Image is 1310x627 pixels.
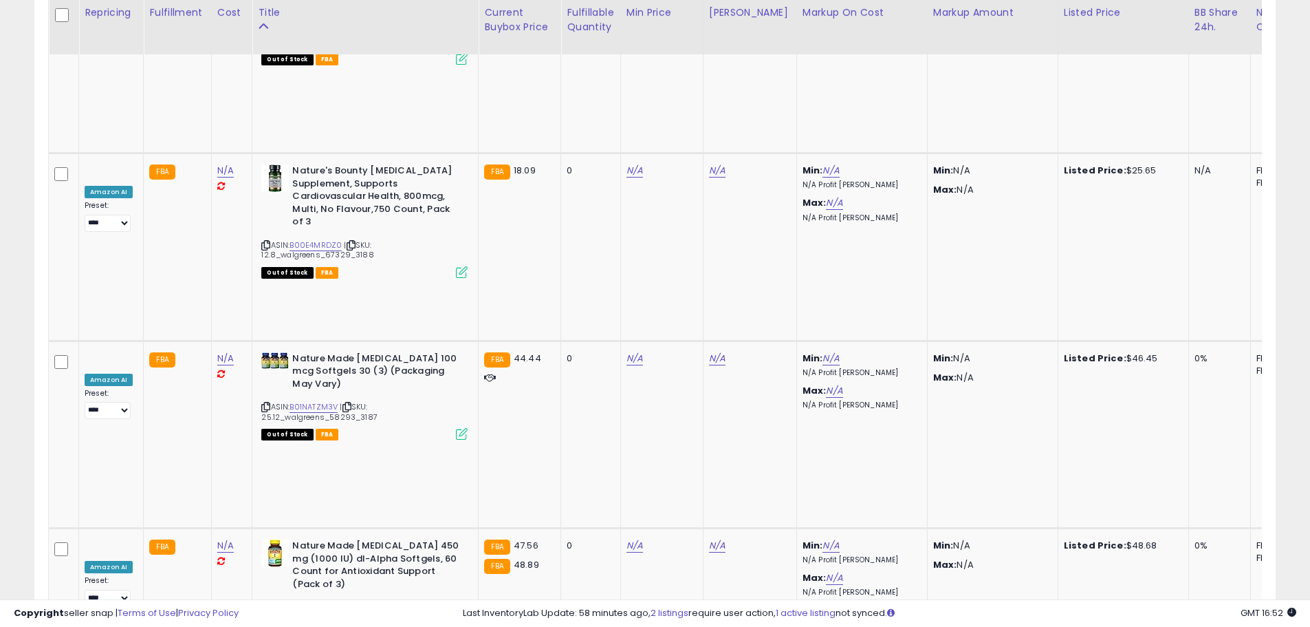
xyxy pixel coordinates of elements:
[709,352,725,365] a: N/A
[803,555,917,565] p: N/A Profit [PERSON_NAME]
[484,164,510,180] small: FBA
[933,372,1047,384] p: N/A
[1064,539,1126,552] b: Listed Price:
[217,539,234,553] a: N/A
[1064,352,1178,365] div: $46.45
[1256,552,1302,564] div: FBM: n/a
[803,368,917,378] p: N/A Profit [PERSON_NAME]
[514,164,536,177] span: 18.09
[85,186,133,198] div: Amazon AI
[626,164,643,178] a: N/A
[463,607,1296,620] div: Last InventoryLab Update: 58 minutes ago, require user action, not synced.
[261,352,289,369] img: 510nUp86PGL._SL40_.jpg
[217,352,234,365] a: N/A
[514,539,538,552] span: 47.56
[803,384,827,397] b: Max:
[261,352,468,439] div: ASIN:
[217,164,234,178] a: N/A
[1256,540,1302,552] div: FBA: n/a
[1256,365,1302,377] div: FBM: n/a
[709,164,725,178] a: N/A
[803,401,917,410] p: N/A Profit [PERSON_NAME]
[567,164,609,177] div: 0
[626,539,643,553] a: N/A
[933,558,957,571] strong: Max:
[822,539,839,553] a: N/A
[484,559,510,574] small: FBA
[514,558,539,571] span: 48.89
[85,389,133,420] div: Preset:
[826,384,842,398] a: N/A
[1064,164,1126,177] b: Listed Price:
[567,540,609,552] div: 0
[484,352,510,368] small: FBA
[261,54,313,65] span: All listings that are currently out of stock and unavailable for purchase on Amazon
[261,164,289,192] img: 41TTB2yeMTL._SL40_.jpg
[1256,177,1302,189] div: FBM: n/a
[514,352,541,365] span: 44.44
[290,240,342,251] a: B00E4MRDZ0
[776,606,836,619] a: 1 active listing
[85,576,133,607] div: Preset:
[933,352,954,365] strong: Min:
[118,606,176,619] a: Terms of Use
[1064,6,1183,20] div: Listed Price
[292,352,459,394] b: Nature Made [MEDICAL_DATA] 100 mcg Softgels 30 (3) (Packaging May Vary)
[261,540,289,567] img: 41eGiZVuO5L._SL40_.jpg
[316,54,339,65] span: FBA
[803,213,917,223] p: N/A Profit [PERSON_NAME]
[1256,164,1302,177] div: FBA: n/a
[14,606,64,619] strong: Copyright
[261,164,468,277] div: ASIN:
[803,164,823,177] b: Min:
[933,184,1047,196] p: N/A
[933,352,1047,365] p: N/A
[626,6,697,20] div: Min Price
[1194,540,1240,552] div: 0%
[178,606,239,619] a: Privacy Policy
[651,606,688,619] a: 2 listings
[261,267,313,279] span: All listings that are currently out of stock and unavailable for purchase on Amazon
[1064,352,1126,365] b: Listed Price:
[149,352,175,368] small: FBA
[567,6,614,34] div: Fulfillable Quantity
[149,164,175,180] small: FBA
[933,164,954,177] strong: Min:
[85,374,133,386] div: Amazon AI
[567,352,609,365] div: 0
[292,164,459,232] b: Nature's Bounty [MEDICAL_DATA] Supplement, Supports Cardiovascular Health, 800mcg, Multi, No Flav...
[1194,352,1240,365] div: 0%
[822,352,839,365] a: N/A
[803,571,827,584] b: Max:
[803,539,823,552] b: Min:
[290,401,338,413] a: B01NATZM3V
[1241,606,1296,619] span: 2025-10-9 16:52 GMT
[803,196,827,209] b: Max:
[709,539,725,553] a: N/A
[149,540,175,555] small: FBA
[261,401,377,422] span: | SKU: 25.12_walgreens_58293_3187
[85,201,133,232] div: Preset:
[933,540,1047,552] p: N/A
[484,6,555,34] div: Current Buybox Price
[803,352,823,365] b: Min:
[1256,6,1307,34] div: Num of Comp.
[1194,6,1245,34] div: BB Share 24h.
[261,429,313,440] span: All listings that are currently out of stock and unavailable for purchase on Amazon
[316,267,339,279] span: FBA
[85,561,133,573] div: Amazon AI
[822,164,839,178] a: N/A
[1064,540,1178,552] div: $48.68
[149,6,205,20] div: Fulfillment
[292,540,459,594] b: Nature Made [MEDICAL_DATA] 450 mg (1000 IU) dl-Alpha Softgels, 60 Count for Antioxidant Support (...
[14,607,239,620] div: seller snap | |
[826,571,842,585] a: N/A
[1194,164,1240,177] div: N/A
[258,6,472,20] div: Title
[803,6,921,20] div: Markup on Cost
[261,240,373,260] span: | SKU: 12.8_walgreens_67329_3188
[933,164,1047,177] p: N/A
[1064,164,1178,177] div: $25.65
[709,6,791,20] div: [PERSON_NAME]
[484,540,510,555] small: FBA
